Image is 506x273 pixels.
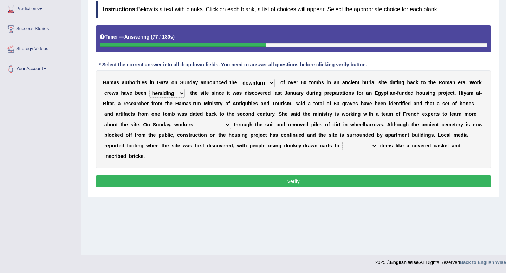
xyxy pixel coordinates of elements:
b: r [338,90,339,96]
b: i [462,90,463,96]
b: q [242,101,245,106]
b: n [143,90,147,96]
b: i [314,90,316,96]
strong: Back to English Wise [460,260,506,265]
b: s [425,90,428,96]
b: l [479,90,480,96]
b: l [374,80,376,85]
b: e [252,101,255,106]
b: a [201,80,203,85]
b: e [170,101,173,106]
b: a [476,90,479,96]
b: a [110,101,112,106]
b: a [134,101,136,106]
b: t [138,80,140,85]
b: a [335,90,338,96]
b: S [180,80,183,85]
b: t [108,101,110,106]
b: w [112,90,116,96]
b: i [208,101,209,106]
b: r [107,90,109,96]
b: n [402,90,405,96]
b: s [214,101,216,106]
b: t [239,101,241,106]
b: i [344,90,345,96]
b: G [157,80,161,85]
b: s [116,90,118,96]
b: s [116,80,119,85]
b: a [296,90,299,96]
b: d [410,90,414,96]
b: r [461,80,462,85]
b: p [332,90,335,96]
b: n [264,101,267,106]
b: e [234,80,237,85]
b: n [216,90,219,96]
b: i [301,101,302,106]
b: n [398,80,402,85]
b: e [433,80,436,85]
b: s [128,101,131,106]
b: o [275,101,278,106]
b: h [231,80,234,85]
b: n [429,90,433,96]
b: e [130,90,132,96]
b: r [477,80,479,85]
b: t [165,101,167,106]
b: i [137,80,138,85]
b: e [447,90,450,96]
b: m [445,80,449,85]
b: v [127,90,130,96]
b: d [245,90,248,96]
b: e [131,101,134,106]
b: g [319,90,322,96]
b: H [459,90,462,96]
b: o [442,80,445,85]
b: n [345,80,348,85]
a: Success Stories [0,19,80,37]
b: y [220,101,223,106]
b: 0 [304,80,306,85]
b: u [195,101,198,106]
b: r [441,90,443,96]
b: h [141,101,144,106]
b: e [265,90,268,96]
b: i [227,90,228,96]
b: n [290,90,293,96]
b: r [147,101,149,106]
b: t [342,90,344,96]
b: c [413,80,416,85]
b: r [296,80,298,85]
b: e [195,90,197,96]
b: H [175,101,179,106]
b: h [167,101,170,106]
b: e [293,80,296,85]
b: e [221,90,224,96]
b: u [125,80,128,85]
b: i [140,80,142,85]
b: ( [151,34,153,40]
b: r [327,90,329,96]
b: t [395,80,397,85]
b: p [384,90,387,96]
b: h [129,80,132,85]
b: s [378,80,381,85]
b: u [365,80,368,85]
b: a [275,90,278,96]
b: a [466,90,469,96]
b: n [187,80,190,85]
b: a [261,101,264,106]
b: n [393,90,396,96]
b: E [375,90,378,96]
b: n [198,101,201,106]
b: r [136,101,138,106]
b: s [278,90,280,96]
b: n [209,101,212,106]
b: e [142,80,144,85]
b: ) [173,34,175,40]
b: i [370,80,371,85]
b: a [298,101,301,106]
b: t [421,80,423,85]
b: m [158,101,162,106]
b: a [390,90,393,96]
